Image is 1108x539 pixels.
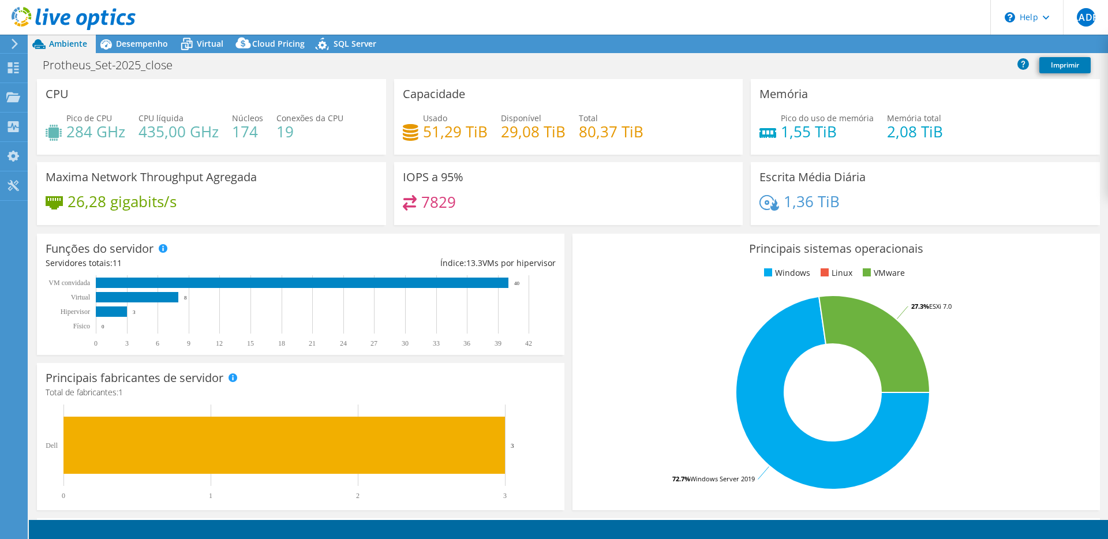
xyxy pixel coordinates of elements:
[66,113,112,123] span: Pico de CPU
[340,339,347,347] text: 24
[579,125,643,138] h4: 80,37 TiB
[466,257,482,268] span: 13.3
[138,125,219,138] h4: 435,00 GHz
[784,195,840,208] h4: 1,36 TiB
[94,339,98,347] text: 0
[423,125,488,138] h4: 51,29 TiB
[761,267,810,279] li: Windows
[759,171,866,184] h3: Escrita Média Diária
[276,113,343,123] span: Conexões da CPU
[690,474,755,483] tspan: Windows Server 2019
[356,492,360,500] text: 2
[402,339,409,347] text: 30
[525,339,532,347] text: 42
[71,293,91,301] text: Virtual
[216,339,223,347] text: 12
[276,125,343,138] h4: 19
[46,372,223,384] h3: Principais fabricantes de servidor
[403,171,463,184] h3: IOPS a 95%
[46,171,257,184] h3: Maxima Network Throughput Agregada
[156,339,159,347] text: 6
[860,267,905,279] li: VMware
[102,324,104,330] text: 0
[278,339,285,347] text: 18
[46,242,154,255] h3: Funções do servidor
[1005,12,1015,23] svg: \n
[514,280,520,286] text: 40
[116,38,168,49] span: Desempenho
[781,113,874,123] span: Pico do uso de memória
[301,257,556,269] div: Índice: VMs por hipervisor
[66,125,125,138] h4: 284 GHz
[370,339,377,347] text: 27
[403,88,465,100] h3: Capacidade
[781,125,874,138] h4: 1,55 TiB
[252,38,305,49] span: Cloud Pricing
[511,442,514,449] text: 3
[133,309,136,315] text: 3
[138,113,184,123] span: CPU líquida
[887,125,943,138] h4: 2,08 TiB
[46,441,58,450] text: Dell
[1039,57,1091,73] a: Imprimir
[759,88,808,100] h3: Memória
[911,302,929,310] tspan: 27.3%
[73,322,90,330] tspan: Físico
[232,113,263,123] span: Núcleos
[929,302,952,310] tspan: ESXi 7.0
[503,492,507,500] text: 3
[49,38,87,49] span: Ambiente
[247,339,254,347] text: 15
[125,339,129,347] text: 3
[421,196,456,208] h4: 7829
[232,125,263,138] h4: 174
[46,386,556,399] h4: Total de fabricantes:
[209,492,212,500] text: 1
[48,279,90,287] text: VM convidada
[197,38,223,49] span: Virtual
[61,308,90,316] text: Hipervisor
[38,59,190,72] h1: Protheus_Set-2025_close
[187,339,190,347] text: 9
[423,113,447,123] span: Usado
[672,474,690,483] tspan: 72.7%
[46,257,301,269] div: Servidores totais:
[62,492,65,500] text: 0
[579,113,598,123] span: Total
[495,339,501,347] text: 39
[184,295,187,301] text: 8
[68,195,177,208] h4: 26,28 gigabits/s
[334,38,376,49] span: SQL Server
[501,113,541,123] span: Disponível
[818,267,852,279] li: Linux
[463,339,470,347] text: 36
[581,242,1091,255] h3: Principais sistemas operacionais
[887,113,941,123] span: Memória total
[433,339,440,347] text: 33
[1077,8,1095,27] span: LADP
[501,125,566,138] h4: 29,08 TiB
[113,257,122,268] span: 11
[118,387,123,398] span: 1
[309,339,316,347] text: 21
[46,88,69,100] h3: CPU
